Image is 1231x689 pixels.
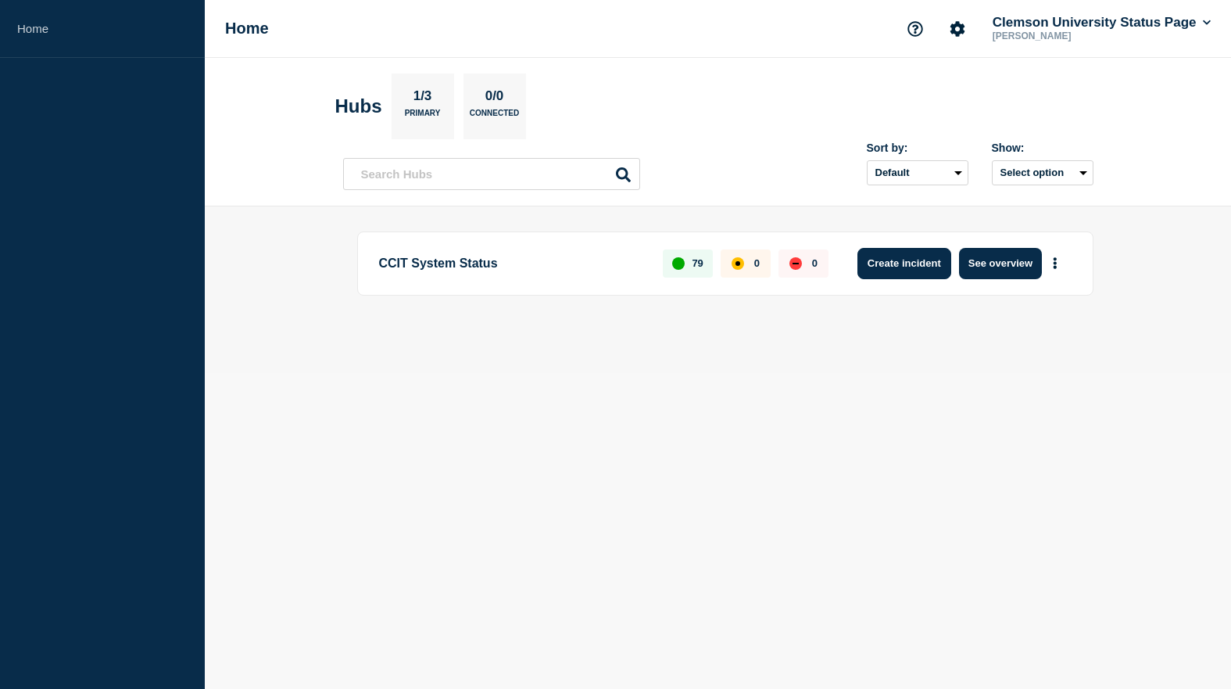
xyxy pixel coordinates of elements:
[407,88,438,109] p: 1/3
[867,142,968,154] div: Sort by:
[989,31,1152,41] p: [PERSON_NAME]
[789,257,802,270] div: down
[1045,249,1065,278] button: More actions
[343,158,640,190] input: Search Hubs
[899,13,932,45] button: Support
[479,88,510,109] p: 0/0
[672,257,685,270] div: up
[941,13,974,45] button: Account settings
[992,160,1093,185] button: Select option
[379,248,646,279] p: CCIT System Status
[989,15,1214,31] button: Clemson University Status Page
[867,160,968,185] select: Sort by
[335,95,382,117] h2: Hubs
[405,109,441,125] p: Primary
[992,142,1093,154] div: Show:
[754,257,760,269] p: 0
[959,248,1042,279] button: See overview
[857,248,951,279] button: Create incident
[732,257,744,270] div: affected
[812,257,818,269] p: 0
[225,20,269,38] h1: Home
[692,257,703,269] p: 79
[470,109,519,125] p: Connected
